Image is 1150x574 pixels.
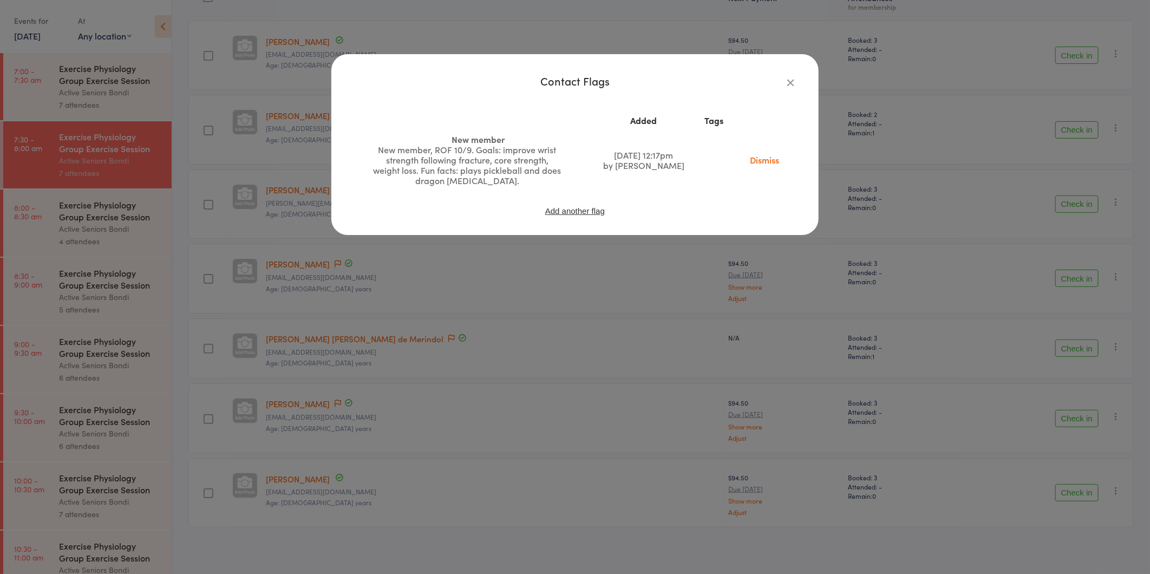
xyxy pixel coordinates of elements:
a: Dismiss this flag [742,154,787,166]
div: New member, ROF 10/9. Goals: improve wrist strength following fracture, core strength, weight los... [373,145,562,186]
span: New member [452,133,506,145]
th: Tags [696,111,732,130]
div: Contact Flags [353,76,797,86]
th: Added [591,111,696,130]
button: Add another flag [544,206,606,216]
td: [DATE] 12:17pm by [PERSON_NAME] [591,130,696,190]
